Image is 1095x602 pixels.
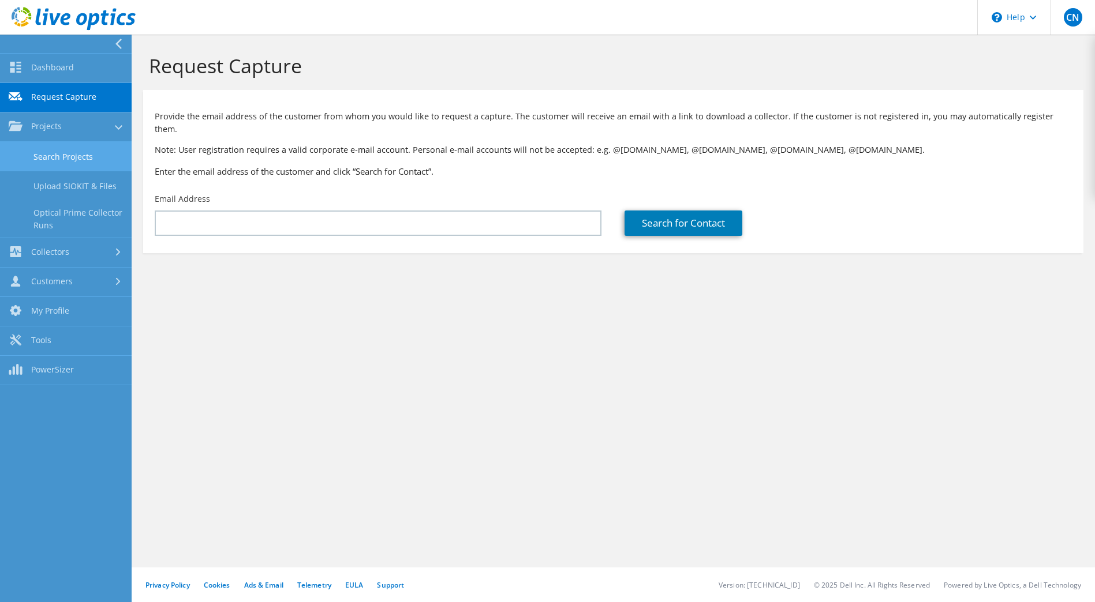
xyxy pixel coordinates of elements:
[244,580,283,590] a: Ads & Email
[149,54,1072,78] h1: Request Capture
[992,12,1002,22] svg: \n
[814,580,930,590] li: © 2025 Dell Inc. All Rights Reserved
[625,210,742,236] a: Search for Contact
[155,144,1072,156] p: Note: User registration requires a valid corporate e-mail account. Personal e-mail accounts will ...
[345,580,363,590] a: EULA
[944,580,1081,590] li: Powered by Live Optics, a Dell Technology
[1064,8,1082,27] span: CN
[155,193,210,205] label: Email Address
[155,110,1072,136] p: Provide the email address of the customer from whom you would like to request a capture. The cust...
[145,580,190,590] a: Privacy Policy
[155,165,1072,178] h3: Enter the email address of the customer and click “Search for Contact”.
[297,580,331,590] a: Telemetry
[719,580,800,590] li: Version: [TECHNICAL_ID]
[204,580,230,590] a: Cookies
[377,580,404,590] a: Support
